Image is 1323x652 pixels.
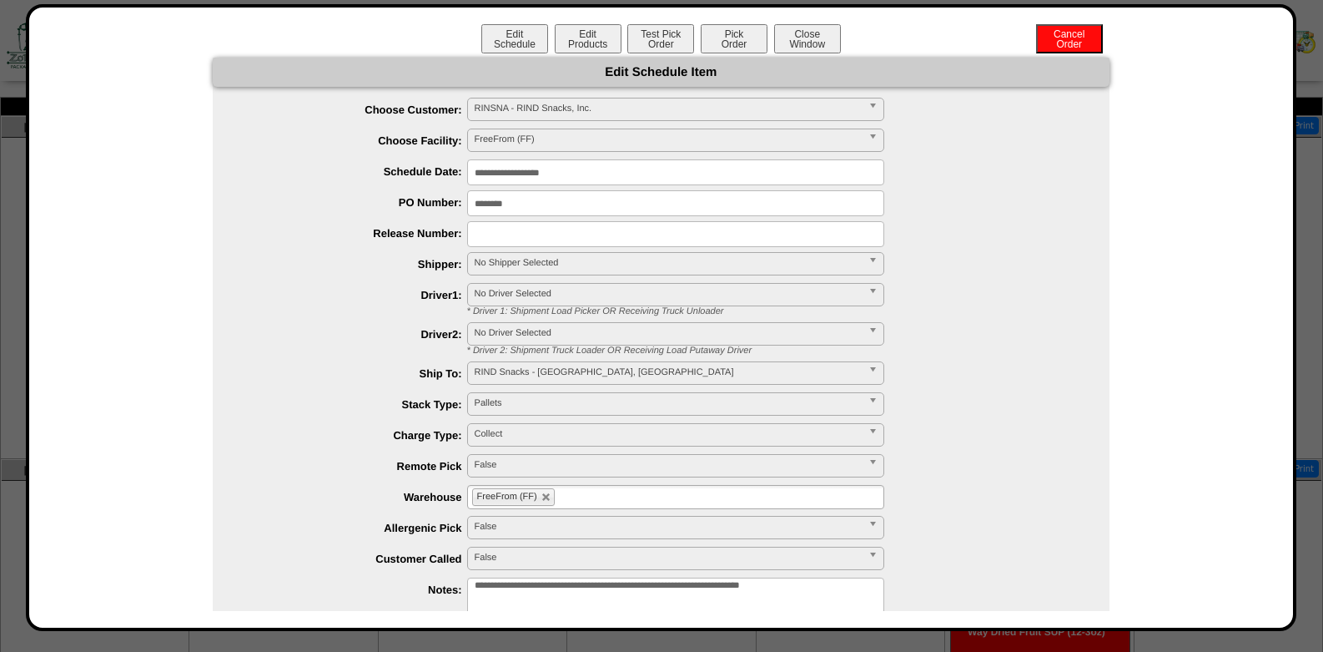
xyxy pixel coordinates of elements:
[475,129,862,149] span: FreeFrom (FF)
[475,362,862,382] span: RIND Snacks - [GEOGRAPHIC_DATA], [GEOGRAPHIC_DATA]
[246,196,467,209] label: PO Number:
[475,424,862,444] span: Collect
[772,38,843,50] a: CloseWindow
[1036,24,1103,53] button: CancelOrder
[246,429,467,442] label: Charge Type:
[475,253,862,273] span: No Shipper Selected
[246,289,467,301] label: Driver1:
[481,24,548,53] button: EditSchedule
[475,323,862,343] span: No Driver Selected
[475,284,862,304] span: No Driver Selected
[246,165,467,178] label: Schedule Date:
[246,104,467,116] label: Choose Customer:
[246,491,467,503] label: Warehouse
[701,24,767,53] button: PickOrder
[475,548,862,568] span: False
[455,346,1109,356] div: * Driver 2: Shipment Truck Loader OR Receiving Load Putaway Driver
[246,227,467,240] label: Release Number:
[627,24,694,53] button: Test PickOrder
[213,58,1109,87] div: Edit Schedule Item
[246,584,467,596] label: Notes:
[246,134,467,147] label: Choose Facility:
[246,328,467,341] label: Driver2:
[246,258,467,270] label: Shipper:
[246,522,467,534] label: Allergenic Pick
[477,492,537,502] span: FreeFrom (FF)
[774,24,841,53] button: CloseWindow
[246,553,467,565] label: Customer Called
[246,398,467,411] label: Stack Type:
[246,367,467,380] label: Ship To:
[475,455,862,475] span: False
[475,393,862,413] span: Pallets
[246,460,467,473] label: Remote Pick
[555,24,621,53] button: EditProducts
[475,99,862,119] span: RINSNA - RIND Snacks, Inc.
[455,306,1109,316] div: * Driver 1: Shipment Load Picker OR Receiving Truck Unloader
[475,517,862,537] span: False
